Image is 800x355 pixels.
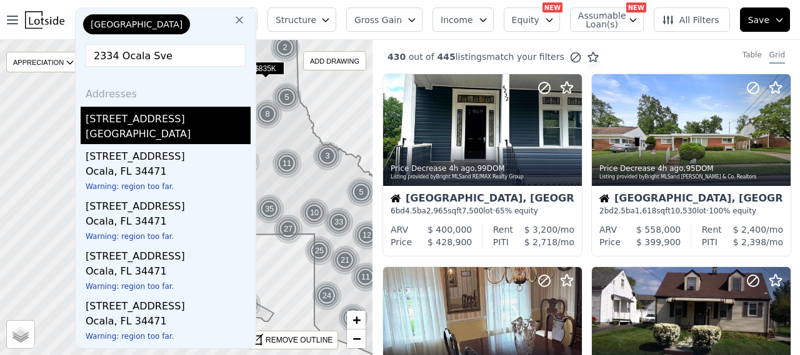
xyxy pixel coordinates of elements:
[312,141,343,171] img: g1.png
[352,220,382,250] div: 12
[449,164,474,173] time: 2025-08-12 22:16
[86,231,251,244] div: Warning: region too far.
[86,294,251,314] div: [STREET_ADDRESS]
[7,321,34,348] a: Layers
[426,207,447,215] span: 2,965
[86,331,251,344] div: Warning: region too far.
[512,14,539,26] span: Equity
[662,14,719,26] span: All Filters
[391,193,401,203] img: House
[304,52,366,70] div: ADD DRAWING
[509,236,574,248] div: /mo
[434,52,456,62] span: 445
[347,329,366,348] a: Zoom out
[272,148,302,178] img: g1.png
[352,331,361,346] span: −
[86,144,251,164] div: [STREET_ADDRESS]
[504,7,560,32] button: Equity
[312,141,342,171] div: 3
[270,32,301,62] img: g1.png
[338,303,369,333] img: g1.png
[387,52,406,62] span: 430
[599,206,783,216] div: 2 bd 2.5 ba sqft lot · 100% equity
[86,264,251,281] div: Ocala, FL 34471
[330,245,361,275] img: g1.png
[346,177,377,207] img: g1.png
[86,107,251,127] div: [STREET_ADDRESS]
[391,236,412,248] div: Price
[578,11,618,29] span: Assumable Loan(s)
[351,262,381,292] img: g1.png
[493,236,509,248] div: PITI
[304,236,335,266] img: g1.png
[427,237,472,247] span: $ 428,900
[276,14,316,26] span: Structure
[635,207,656,215] span: 1,618
[748,14,769,26] span: Save
[599,163,784,173] div: Price Decrease , 95 DOM
[86,164,251,182] div: Ocala, FL 34471
[441,14,473,26] span: Income
[86,244,251,264] div: [STREET_ADDRESS]
[391,206,574,216] div: 6 bd 4.5 ba sqft lot · 65% equity
[599,223,617,236] div: ARV
[267,7,336,32] button: Structure
[391,223,408,236] div: ARV
[246,62,284,75] span: $835K
[272,82,302,112] img: g1.png
[81,77,251,107] div: Addresses
[246,62,284,80] div: $835K
[354,14,402,26] span: Gross Gain
[346,177,376,207] div: 5
[493,223,513,236] div: Rent
[91,18,182,31] span: [GEOGRAPHIC_DATA]
[266,334,332,346] div: REMOVE OUTLINE
[717,236,783,248] div: /mo
[733,225,766,235] span: $ 2,400
[6,52,79,72] div: APPRECIATION
[722,223,783,236] div: /mo
[702,223,722,236] div: Rent
[570,7,644,32] button: Assumable Loan(s)
[304,236,334,266] div: 25
[524,225,557,235] span: $ 3,200
[702,236,717,248] div: PITI
[86,281,251,294] div: Warning: region too far.
[299,198,329,228] div: 10
[324,207,354,237] img: g1.png
[636,225,681,235] span: $ 558,000
[312,281,342,311] div: 24
[351,262,381,292] div: 11
[462,207,483,215] span: 7,500
[657,164,683,173] time: 2025-08-12 22:16
[591,74,790,256] a: Price Decrease 4h ago,95DOMListing provided byBright MLSand [PERSON_NAME] & Co. RealtorsHouse[GEO...
[391,193,574,206] div: [GEOGRAPHIC_DATA], [GEOGRAPHIC_DATA]
[346,7,422,32] button: Gross Gain
[86,44,246,67] input: Enter another location
[599,236,621,248] div: Price
[542,2,562,12] div: NEW
[599,193,609,203] img: House
[86,214,251,231] div: Ocala, FL 34471
[391,163,576,173] div: Price Decrease , 99 DOM
[273,214,303,244] div: 27
[599,193,783,206] div: [GEOGRAPHIC_DATA], [GEOGRAPHIC_DATA]
[352,312,361,328] span: +
[338,303,368,333] div: 8
[273,214,304,244] img: g1.png
[252,99,282,129] div: 8
[254,194,284,224] div: 35
[86,182,251,194] div: Warning: region too far.
[312,281,342,311] img: g1.png
[671,207,697,215] span: 10,530
[636,237,681,247] span: $ 399,900
[740,7,790,32] button: Save
[86,314,251,331] div: Ocala, FL 34471
[486,51,564,63] span: match your filters
[599,173,784,181] div: Listing provided by Bright MLS and [PERSON_NAME] & Co. Realtors
[432,7,494,32] button: Income
[352,220,382,250] img: g1.png
[427,225,472,235] span: $ 400,000
[270,32,300,62] div: 2
[324,207,354,237] div: 33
